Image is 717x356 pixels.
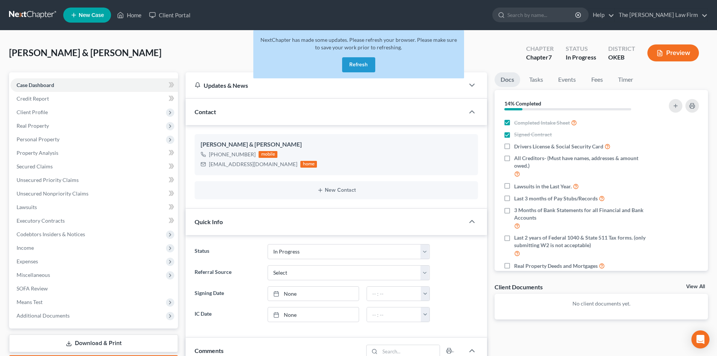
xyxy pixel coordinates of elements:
div: Open Intercom Messenger [691,330,709,348]
span: Completed Intake Sheet [514,119,570,127]
label: Status [191,244,263,259]
div: Updates & News [195,81,455,89]
a: None [268,307,359,322]
a: None [268,287,359,301]
input: Search by name... [507,8,576,22]
div: home [300,161,317,168]
span: Client Profile [17,109,48,115]
span: Additional Documents [17,312,70,319]
span: Signed Contract [514,131,552,138]
a: Unsecured Nonpriority Claims [11,187,178,200]
button: New Contact [201,187,472,193]
a: Executory Contracts [11,214,178,228]
a: Case Dashboard [11,78,178,92]
a: Property Analysis [11,146,178,160]
span: Expenses [17,258,38,264]
a: Download & Print [9,335,178,352]
span: Lawsuits in the Last Year. [514,183,572,190]
a: Credit Report [11,92,178,105]
strong: 14% Completed [504,100,541,107]
a: Unsecured Priority Claims [11,173,178,187]
span: Contact [195,108,216,115]
div: [EMAIL_ADDRESS][DOMAIN_NAME] [209,160,297,168]
span: Secured Claims [17,163,53,170]
div: District [608,44,635,53]
a: The [PERSON_NAME] Law Firm [615,8,708,22]
span: Last 2 years of Federal 1040 & State 511 Tax forms. (only submitting W2 is not acceptable) [514,234,648,249]
a: SOFA Review [11,282,178,295]
span: New Case [79,12,104,18]
div: In Progress [566,53,596,62]
span: Comments [195,347,224,354]
span: [PERSON_NAME] & [PERSON_NAME] [9,47,161,58]
div: Chapter [526,44,554,53]
span: Income [17,244,34,251]
a: Home [113,8,145,22]
span: Lawsuits [17,204,37,210]
span: Unsecured Priority Claims [17,177,79,183]
label: Referral Source [191,265,263,280]
span: NextChapter has made some updates. Please refresh your browser. Please make sure to save your wor... [260,37,457,50]
div: Client Documents [495,283,543,291]
a: Secured Claims [11,160,178,173]
span: Means Test [17,299,43,305]
div: OKEB [608,53,635,62]
a: Events [552,72,582,87]
span: 7 [548,53,552,61]
span: Drivers License & Social Security Card [514,143,603,150]
div: Status [566,44,596,53]
span: Quick Info [195,218,223,225]
a: View All [686,284,705,289]
span: Real Property [17,122,49,129]
input: -- : -- [367,287,421,301]
label: Signing Date [191,286,263,301]
span: Personal Property [17,136,59,142]
a: Tasks [523,72,549,87]
span: 3 Months of Bank Statements for all Financial and Bank Accounts [514,206,648,222]
div: mobile [259,151,277,158]
div: [PERSON_NAME] & [PERSON_NAME] [201,140,472,149]
button: Refresh [342,57,375,72]
input: -- : -- [367,307,421,322]
span: Property Analysis [17,150,58,156]
label: IC Date [191,307,263,322]
span: SOFA Review [17,285,48,292]
span: Last 3 months of Pay Stubs/Records [514,195,598,202]
p: No client documents yet. [501,300,702,307]
a: Timer [612,72,639,87]
a: Help [589,8,614,22]
span: Miscellaneous [17,272,50,278]
span: Case Dashboard [17,82,54,88]
a: Lawsuits [11,200,178,214]
div: Chapter [526,53,554,62]
span: Codebtors Insiders & Notices [17,231,85,237]
button: Preview [647,44,699,61]
a: Docs [495,72,520,87]
span: Credit Report [17,95,49,102]
span: Real Property Deeds and Mortgages [514,262,598,270]
a: Client Portal [145,8,194,22]
span: Unsecured Nonpriority Claims [17,190,88,197]
div: [PHONE_NUMBER] [209,151,256,158]
a: Fees [585,72,609,87]
span: All Creditors- (Must have names, addresses & amount owed.) [514,154,648,170]
span: Executory Contracts [17,217,65,224]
